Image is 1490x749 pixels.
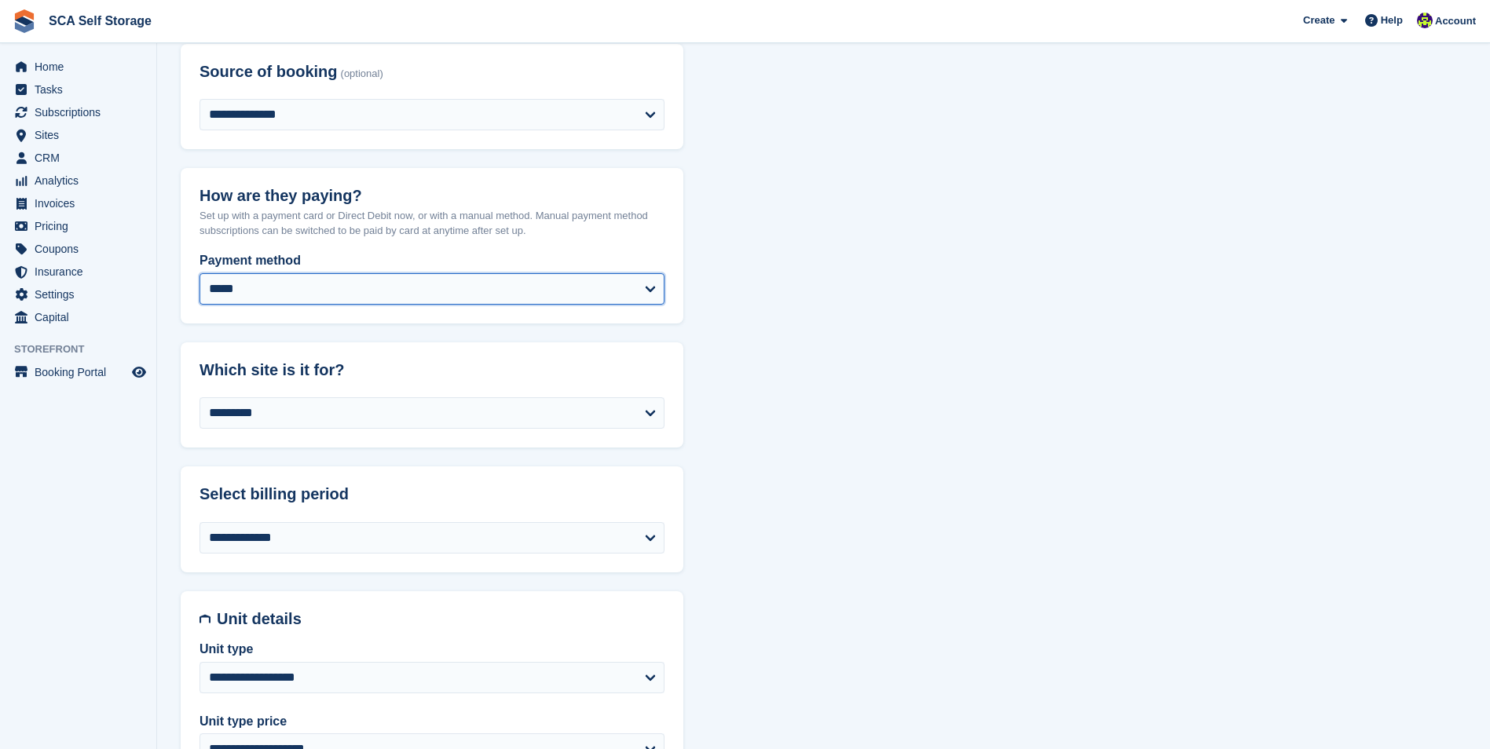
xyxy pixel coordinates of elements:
a: Preview store [130,363,148,382]
span: (optional) [341,68,383,80]
a: menu [8,79,148,100]
a: menu [8,101,148,123]
span: Tasks [35,79,129,100]
a: SCA Self Storage [42,8,158,34]
a: menu [8,124,148,146]
span: Pricing [35,215,129,237]
span: Booking Portal [35,361,129,383]
span: Create [1303,13,1334,28]
a: menu [8,238,148,260]
span: Settings [35,283,129,305]
h2: Select billing period [200,485,664,503]
span: Capital [35,306,129,328]
a: menu [8,261,148,283]
span: Storefront [14,342,156,357]
span: Help [1381,13,1403,28]
span: Account [1435,13,1476,29]
a: menu [8,170,148,192]
h2: Unit details [217,610,664,628]
img: stora-icon-8386f47178a22dfd0bd8f6a31ec36ba5ce8667c1dd55bd0f319d3a0aa187defe.svg [13,9,36,33]
span: Coupons [35,238,129,260]
label: Payment method [200,251,664,270]
span: Home [35,56,129,78]
a: menu [8,147,148,169]
span: Source of booking [200,63,338,81]
h2: How are they paying? [200,187,664,205]
span: Invoices [35,192,129,214]
a: menu [8,361,148,383]
a: menu [8,56,148,78]
a: menu [8,283,148,305]
img: Thomas Webb [1417,13,1433,28]
span: Analytics [35,170,129,192]
label: Unit type price [200,712,664,731]
span: Sites [35,124,129,146]
a: menu [8,192,148,214]
label: Unit type [200,640,664,659]
p: Set up with a payment card or Direct Debit now, or with a manual method. Manual payment method su... [200,208,664,239]
a: menu [8,306,148,328]
span: Insurance [35,261,129,283]
span: CRM [35,147,129,169]
h2: Which site is it for? [200,361,664,379]
a: menu [8,215,148,237]
img: unit-details-icon-595b0c5c156355b767ba7b61e002efae458ec76ed5ec05730b8e856ff9ea34a9.svg [200,610,211,628]
span: Subscriptions [35,101,129,123]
